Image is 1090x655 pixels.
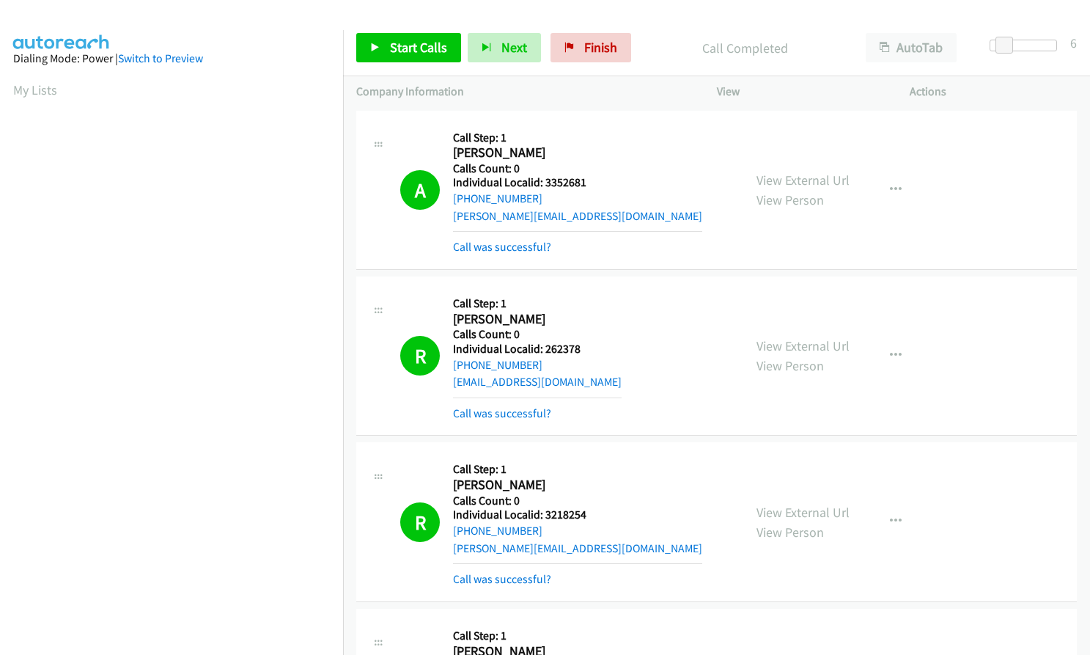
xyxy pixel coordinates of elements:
h2: [PERSON_NAME] [453,477,608,494]
h5: Call Step: 1 [453,462,702,477]
a: View Person [756,357,824,374]
a: View Person [756,524,824,541]
iframe: Resource Center [1047,269,1090,386]
h5: Calls Count: 0 [453,494,702,508]
p: Actions [910,83,1077,100]
a: [PERSON_NAME][EMAIL_ADDRESS][DOMAIN_NAME] [453,541,702,555]
a: View External Url [756,337,850,354]
button: AutoTab [866,33,957,62]
a: My Lists [13,81,57,98]
h5: Individual Localid: 262378 [453,342,622,356]
a: Finish [550,33,631,62]
a: [PERSON_NAME][EMAIL_ADDRESS][DOMAIN_NAME] [453,209,702,223]
a: Call was successful? [453,572,551,586]
h1: R [400,502,440,542]
a: View Person [756,191,824,208]
div: 6 [1070,33,1077,53]
p: Company Information [356,83,691,100]
h5: Individual Localid: 3352681 [453,175,702,190]
a: View External Url [756,504,850,521]
p: View [717,83,884,100]
h5: Call Step: 1 [453,296,622,311]
a: Call was successful? [453,240,551,254]
a: [PHONE_NUMBER] [453,191,542,205]
h5: Individual Localid: 3218254 [453,508,702,522]
a: Start Calls [356,33,461,62]
h5: Call Step: 1 [453,629,622,643]
h5: Calls Count: 0 [453,327,622,342]
div: Dialing Mode: Power | [13,50,330,67]
h5: Call Step: 1 [453,131,702,145]
a: [PHONE_NUMBER] [453,358,542,372]
span: Start Calls [390,39,447,56]
button: Next [468,33,541,62]
a: [EMAIL_ADDRESS][DOMAIN_NAME] [453,375,622,389]
span: Next [501,39,527,56]
a: Switch to Preview [118,51,203,65]
h1: A [400,170,440,210]
span: Finish [584,39,617,56]
a: [PHONE_NUMBER] [453,524,542,538]
h2: [PERSON_NAME] [453,144,608,161]
h5: Calls Count: 0 [453,161,702,176]
a: Call was successful? [453,406,551,420]
h1: R [400,336,440,376]
p: Call Completed [651,38,839,58]
a: View External Url [756,172,850,189]
h2: [PERSON_NAME] [453,311,608,328]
